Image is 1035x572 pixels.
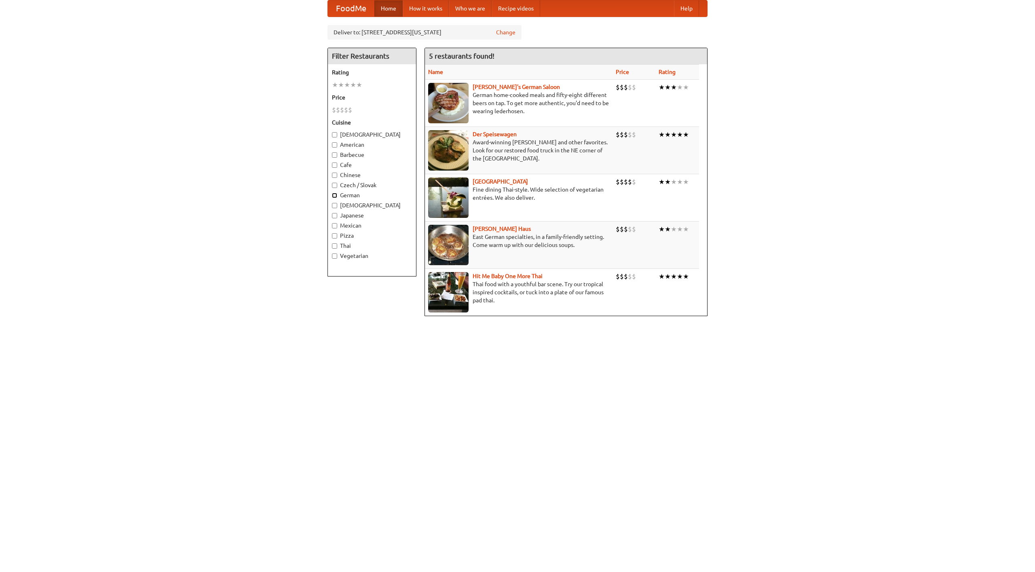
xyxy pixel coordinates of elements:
a: Rating [659,69,676,75]
li: ★ [665,272,671,281]
label: [DEMOGRAPHIC_DATA] [332,131,412,139]
input: Pizza [332,233,337,239]
label: Chinese [332,171,412,179]
li: $ [616,225,620,234]
a: [GEOGRAPHIC_DATA] [473,178,528,185]
li: ★ [677,130,683,139]
li: ★ [659,272,665,281]
img: babythai.jpg [428,272,469,312]
li: $ [628,130,632,139]
li: $ [624,83,628,92]
p: Award-winning [PERSON_NAME] and other favorites. Look for our restored food truck in the NE corne... [428,138,609,163]
li: ★ [659,83,665,92]
li: ★ [671,225,677,234]
input: Thai [332,243,337,249]
li: ★ [338,80,344,89]
li: $ [624,177,628,186]
a: How it works [403,0,449,17]
li: ★ [683,225,689,234]
li: ★ [659,130,665,139]
a: Hit Me Baby One More Thai [473,273,543,279]
li: $ [340,106,344,114]
li: ★ [356,80,362,89]
li: ★ [683,83,689,92]
img: satay.jpg [428,177,469,218]
li: ★ [671,130,677,139]
a: Der Speisewagen [473,131,517,137]
li: $ [624,272,628,281]
ng-pluralize: 5 restaurants found! [429,52,494,60]
b: [PERSON_NAME]'s German Saloon [473,84,560,90]
li: $ [624,225,628,234]
li: $ [336,106,340,114]
li: ★ [671,272,677,281]
li: ★ [671,177,677,186]
img: speisewagen.jpg [428,130,469,171]
label: Japanese [332,211,412,220]
h4: Filter Restaurants [328,48,416,64]
li: $ [616,83,620,92]
li: $ [628,177,632,186]
li: $ [620,130,624,139]
li: ★ [677,177,683,186]
input: American [332,142,337,148]
label: Cafe [332,161,412,169]
li: $ [632,130,636,139]
input: Barbecue [332,152,337,158]
li: $ [620,225,624,234]
input: Vegetarian [332,253,337,259]
li: $ [332,106,336,114]
p: German home-cooked meals and fifty-eight different beers on tap. To get more authentic, you'd nee... [428,91,609,115]
h5: Price [332,93,412,101]
li: ★ [350,80,356,89]
li: $ [632,225,636,234]
label: German [332,191,412,199]
li: ★ [665,177,671,186]
img: kohlhaus.jpg [428,225,469,265]
li: $ [632,272,636,281]
p: East German specialties, in a family-friendly setting. Come warm up with our delicious soups. [428,233,609,249]
label: Vegetarian [332,252,412,260]
a: [PERSON_NAME] Haus [473,226,531,232]
li: $ [620,83,624,92]
input: Czech / Slovak [332,183,337,188]
li: $ [628,83,632,92]
li: ★ [332,80,338,89]
li: $ [628,225,632,234]
label: Thai [332,242,412,250]
div: Deliver to: [STREET_ADDRESS][US_STATE] [327,25,522,40]
li: $ [628,272,632,281]
a: Change [496,28,515,36]
label: Czech / Slovak [332,181,412,189]
h5: Rating [332,68,412,76]
a: Recipe videos [492,0,540,17]
li: ★ [671,83,677,92]
p: Thai food with a youthful bar scene. Try our tropical inspired cocktails, or tuck into a plate of... [428,280,609,304]
input: [DEMOGRAPHIC_DATA] [332,132,337,137]
li: ★ [677,225,683,234]
a: Help [674,0,699,17]
li: ★ [659,177,665,186]
input: German [332,193,337,198]
p: Fine dining Thai-style. Wide selection of vegetarian entrées. We also deliver. [428,186,609,202]
li: ★ [665,83,671,92]
input: Japanese [332,213,337,218]
li: $ [632,83,636,92]
label: Barbecue [332,151,412,159]
li: ★ [677,83,683,92]
label: [DEMOGRAPHIC_DATA] [332,201,412,209]
h5: Cuisine [332,118,412,127]
img: esthers.jpg [428,83,469,123]
li: $ [624,130,628,139]
a: Name [428,69,443,75]
label: American [332,141,412,149]
label: Mexican [332,222,412,230]
a: FoodMe [328,0,374,17]
input: Mexican [332,223,337,228]
li: $ [620,272,624,281]
a: Who we are [449,0,492,17]
input: Cafe [332,163,337,168]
